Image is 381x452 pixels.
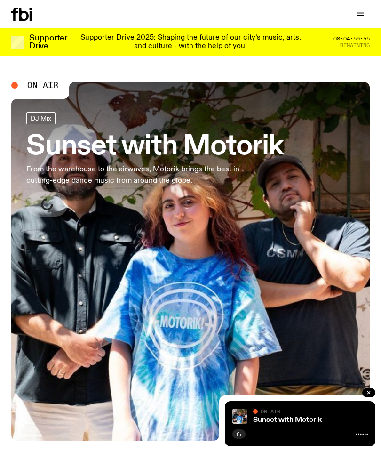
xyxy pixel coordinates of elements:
[29,34,67,50] h3: Supporter Drive
[26,134,283,160] h3: Sunset with Motorik
[79,34,302,50] p: Supporter Drive 2025: Shaping the future of our city’s music, arts, and culture - with the help o...
[340,43,370,48] span: Remaining
[31,114,51,121] span: DJ Mix
[26,112,56,124] a: DJ Mix
[333,36,370,41] span: 08:04:59:55
[26,112,283,217] a: Sunset with MotorikFrom the warehouse to the airwaves, Motorik brings the best in cutting-edge da...
[27,81,58,89] span: On Air
[261,408,280,414] span: On Air
[11,82,370,441] a: Andrew, Reenie, and Pat stand in a row, smiling at the camera, in dappled light with a vine leafe...
[253,416,322,424] a: Sunset with Motorik
[232,409,247,424] img: Andrew, Reenie, and Pat stand in a row, smiling at the camera, in dappled light with a vine leafe...
[26,164,267,186] p: From the warehouse to the airwaves, Motorik brings the best in cutting-edge dance music from arou...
